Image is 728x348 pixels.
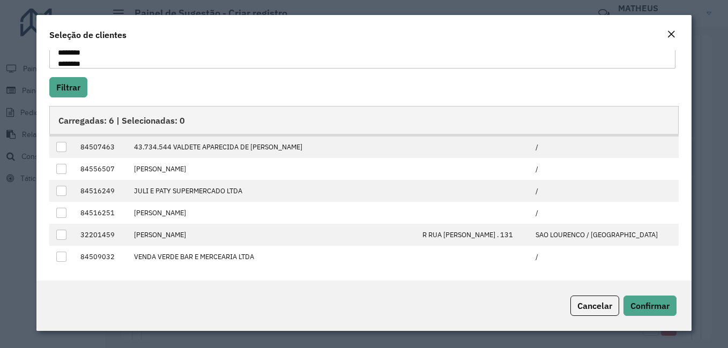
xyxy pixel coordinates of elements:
td: 84509032 [75,246,129,268]
td: SAO LOURENCO / [GEOGRAPHIC_DATA] [530,224,679,246]
td: 84516249 [75,180,129,202]
div: Carregadas: 6 | Selecionadas: 0 [49,106,679,134]
h4: Seleção de clientes [49,28,127,41]
td: 43.734.544 VALDETE APARECIDA DE [PERSON_NAME] [129,137,329,158]
td: / [530,137,679,158]
button: Confirmar [623,296,677,316]
td: 84507463 [75,137,129,158]
span: Cancelar [577,300,612,311]
td: 32201459 [75,224,129,246]
td: / [530,180,679,202]
em: Fechar [667,30,675,39]
td: / [530,158,679,180]
span: Confirmar [630,300,670,311]
button: Filtrar [49,77,87,97]
button: Close [664,28,679,42]
td: 84556507 [75,158,129,180]
button: Cancelar [570,296,619,316]
td: / [530,246,679,268]
td: 84516251 [75,202,129,224]
td: R RUA [PERSON_NAME] . 131 [417,224,530,246]
td: [PERSON_NAME] [129,202,329,224]
td: / [530,202,679,224]
td: [PERSON_NAME] [129,158,329,180]
td: [PERSON_NAME] [129,224,329,246]
td: JULI E PATY SUPERMERCADO LTDA [129,180,329,202]
td: VENDA VERDE BAR E MERCEARIA LTDA [129,246,329,268]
